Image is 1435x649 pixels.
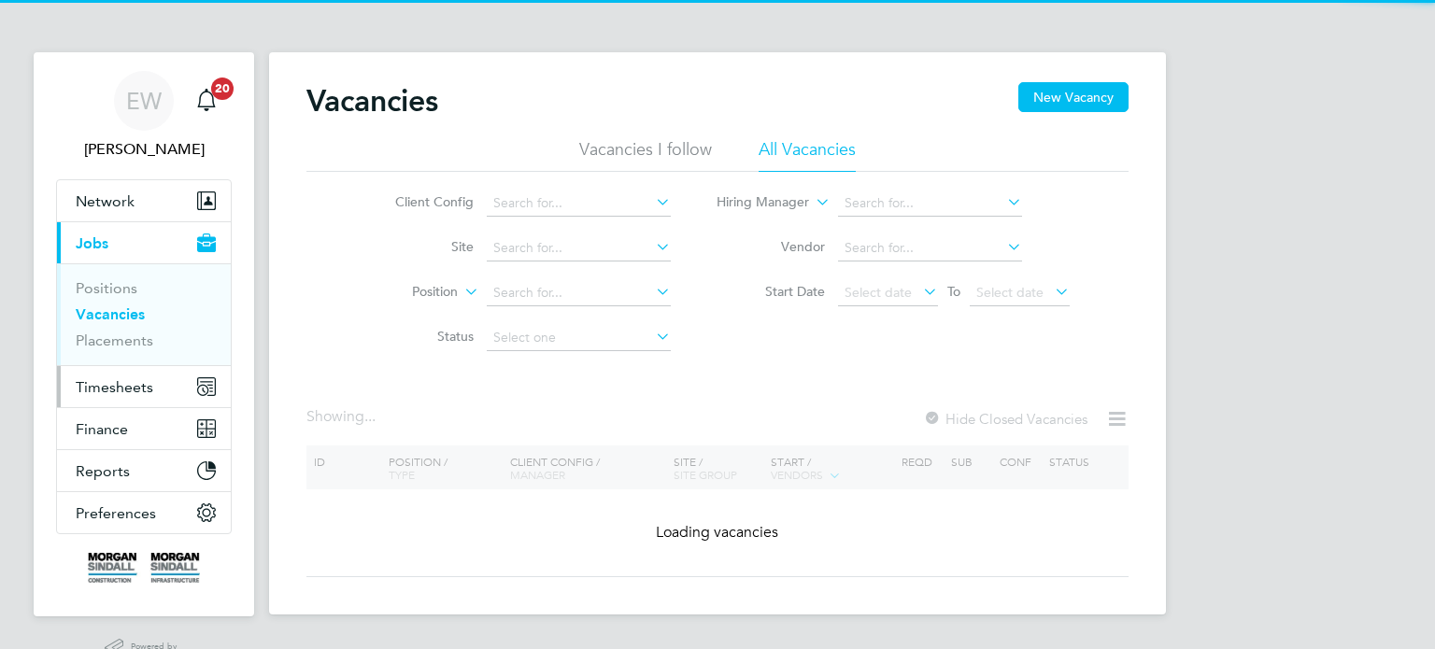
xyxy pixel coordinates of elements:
div: Jobs [57,263,231,365]
input: Search for... [838,235,1022,261]
nav: Main navigation [34,52,254,616]
input: Select one [487,325,671,351]
label: Status [366,328,474,345]
button: New Vacancy [1018,82,1129,112]
a: Positions [76,279,137,297]
span: 20 [211,78,234,100]
h2: Vacancies [306,82,438,120]
span: ... [364,407,376,426]
li: All Vacancies [759,138,856,172]
button: Network [57,180,231,221]
button: Jobs [57,222,231,263]
label: Vendor [717,238,825,255]
span: Preferences [76,504,156,522]
label: Position [350,283,458,302]
button: Reports [57,450,231,491]
button: Finance [57,408,231,449]
a: Placements [76,332,153,349]
input: Search for... [487,190,671,217]
span: EW [126,89,162,113]
input: Search for... [487,235,671,261]
input: Search for... [838,190,1022,217]
a: Go to home page [56,553,232,583]
button: Preferences [57,492,231,533]
span: Jobs [76,234,108,252]
a: 20 [188,71,225,131]
label: Start Date [717,283,825,300]
span: Reports [76,462,130,480]
button: Timesheets [57,366,231,407]
label: Hiring Manager [702,193,809,212]
span: To [942,279,966,303]
img: morgansindall-logo-retina.png [88,553,200,583]
span: Finance [76,420,128,438]
span: Select date [976,284,1044,301]
label: Hide Closed Vacancies [923,410,1087,428]
a: EW[PERSON_NAME] [56,71,232,161]
div: Showing [306,407,379,427]
span: Emma Wells [56,138,232,161]
input: Search for... [487,280,671,306]
span: Timesheets [76,378,153,396]
label: Site [366,238,474,255]
a: Vacancies [76,305,145,323]
span: Network [76,192,135,210]
label: Client Config [366,193,474,210]
span: Select date [845,284,912,301]
li: Vacancies I follow [579,138,712,172]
